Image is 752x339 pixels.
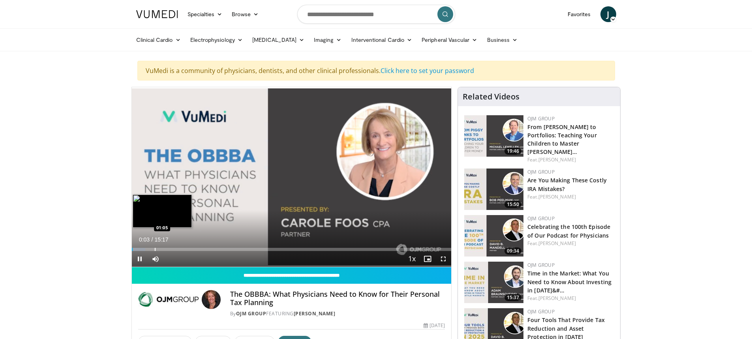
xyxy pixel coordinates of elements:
img: cfc453be-3f74-41d3-a301-0743b7c46f05.150x105_q85_crop-smart_upscale.jpg [464,262,523,303]
span: 0:03 [139,236,150,243]
button: Fullscreen [435,251,451,267]
a: 09:34 [464,215,523,257]
a: [PERSON_NAME] [294,310,336,317]
button: Enable picture-in-picture mode [420,251,435,267]
a: Time in the Market: What You Need to Know About Investing in [DATE]&#… [527,270,611,294]
button: Pause [132,251,148,267]
a: OJM Group [527,169,555,175]
a: Are You Making These Costly IRA Mistakes? [527,176,607,192]
a: OJM Group [527,115,555,122]
span: 19:46 [504,148,521,155]
img: OJM Group [138,290,199,309]
a: From [PERSON_NAME] to Portfolios: Teaching Your Children to Master [PERSON_NAME]… [527,123,597,155]
img: Avatar [202,290,221,309]
a: Browse [227,6,263,22]
span: 15:17 [154,236,168,243]
a: 19:46 [464,115,523,157]
button: Mute [148,251,163,267]
img: 4b415aee-9520-4d6f-a1e1-8e5e22de4108.150x105_q85_crop-smart_upscale.jpg [464,169,523,210]
input: Search topics, interventions [297,5,455,24]
h4: The OBBBA: What Physicians Need to Know for Their Personal Tax Planning [230,290,445,307]
div: Feat. [527,240,614,247]
a: [PERSON_NAME] [538,295,576,302]
a: 15:37 [464,262,523,303]
a: Interventional Cardio [347,32,417,48]
a: 15:50 [464,169,523,210]
div: By FEATURING [230,310,445,317]
a: Electrophysiology [186,32,248,48]
a: [PERSON_NAME] [538,193,576,200]
a: OJM Group [236,310,266,317]
img: VuMedi Logo [136,10,178,18]
img: image.jpeg [133,195,192,228]
div: Progress Bar [132,248,452,251]
video-js: Video Player [132,87,452,267]
a: OJM Group [527,215,555,222]
a: Imaging [309,32,347,48]
a: [PERSON_NAME] [538,156,576,163]
img: 282c92bf-9480-4465-9a17-aeac8df0c943.150x105_q85_crop-smart_upscale.jpg [464,115,523,157]
span: 15:50 [504,201,521,208]
span: 15:37 [504,294,521,301]
h4: Related Videos [463,92,519,101]
a: Click here to set your password [381,66,474,75]
a: J [600,6,616,22]
div: Feat. [527,295,614,302]
a: OJM Group [527,262,555,268]
div: [DATE] [424,322,445,329]
a: Clinical Cardio [131,32,186,48]
a: [PERSON_NAME] [538,240,576,247]
a: OJM Group [527,308,555,315]
div: VuMedi is a community of physicians, dentists, and other clinical professionals. [137,61,615,81]
a: Celebrating the 100th Episode of Our Podcast for Physicians [527,223,610,239]
a: Specialties [183,6,227,22]
span: 09:34 [504,247,521,255]
a: Favorites [563,6,596,22]
a: [MEDICAL_DATA] [248,32,309,48]
img: 7438bed5-bde3-4519-9543-24a8eadaa1c2.150x105_q85_crop-smart_upscale.jpg [464,215,523,257]
a: Peripheral Vascular [417,32,482,48]
span: / [152,236,153,243]
div: Feat. [527,156,614,163]
a: Business [482,32,523,48]
button: Playback Rate [404,251,420,267]
div: Feat. [527,193,614,200]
